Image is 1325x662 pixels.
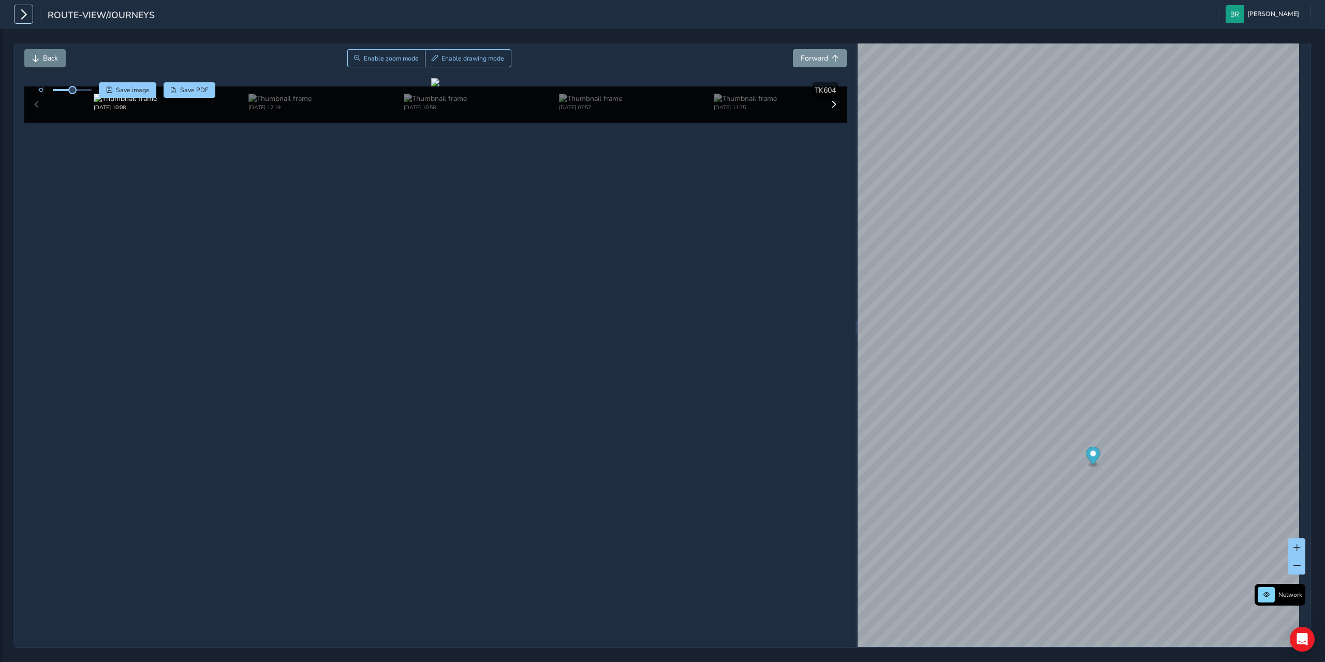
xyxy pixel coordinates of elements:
button: Back [24,49,66,67]
span: Save PDF [180,86,209,94]
img: Thumbnail frame [248,94,312,104]
span: TK604 [815,85,836,95]
span: Save image [116,86,150,94]
span: Forward [801,53,828,63]
div: [DATE] 12:19 [248,104,312,111]
div: [DATE] 07:57 [559,104,622,111]
span: [PERSON_NAME] [1247,5,1299,23]
img: Thumbnail frame [559,94,622,104]
span: Enable zoom mode [364,54,419,63]
button: Zoom [347,49,425,67]
img: Thumbnail frame [404,94,467,104]
span: Network [1278,591,1302,599]
div: Open Intercom Messenger [1290,627,1315,652]
span: route-view/journeys [48,9,155,23]
img: Thumbnail frame [714,94,777,104]
img: diamond-layout [1226,5,1244,23]
span: Enable drawing mode [441,54,504,63]
div: [DATE] 10:08 [94,104,157,111]
span: Back [43,53,58,63]
button: Forward [793,49,847,67]
button: PDF [164,82,216,98]
img: Thumbnail frame [94,94,157,104]
div: [DATE] 11:25 [714,104,777,111]
div: Map marker [1086,447,1100,468]
button: [PERSON_NAME] [1226,5,1303,23]
button: Draw [425,49,511,67]
button: Save [99,82,156,98]
div: [DATE] 10:58 [404,104,467,111]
